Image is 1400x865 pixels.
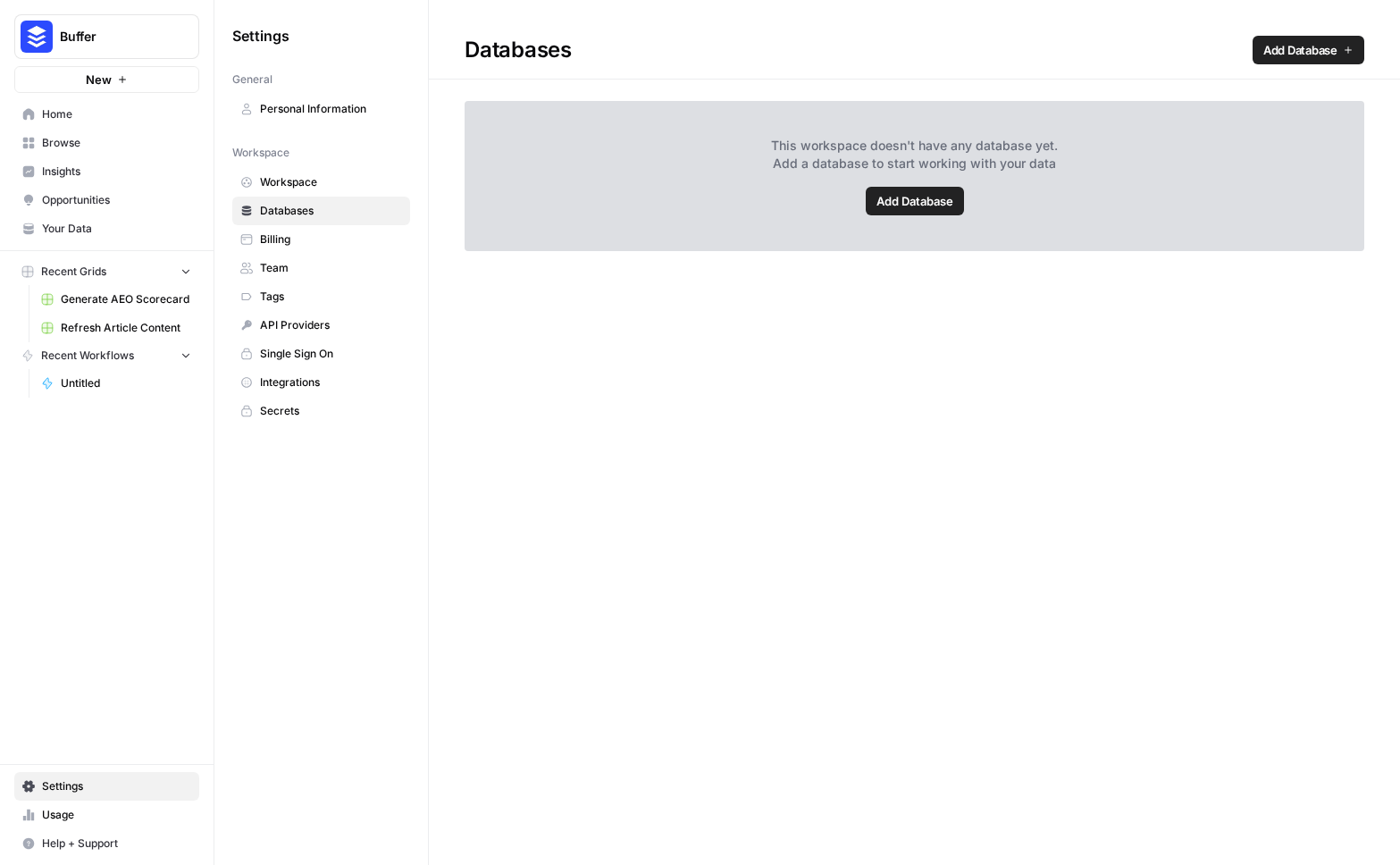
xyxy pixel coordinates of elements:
a: Browse [14,129,199,157]
a: Billing [232,225,410,254]
span: Help + Support [42,836,191,852]
span: Generate AEO Scorecard [61,291,191,307]
span: Secrets [260,403,402,419]
a: Refresh Article Content [33,314,199,342]
img: Buffer Logo [21,21,53,53]
span: General [232,71,272,88]
span: Integrations [260,374,402,391]
span: Settings [42,778,191,794]
span: Add Database [1263,41,1337,59]
span: Tags [260,289,402,305]
a: Integrations [232,368,410,397]
span: Opportunities [42,192,191,208]
span: Buffer [60,28,168,46]
span: Databases [260,203,402,219]
span: Workspace [260,174,402,190]
span: This workspace doesn't have any database yet. Add a database to start working with your data [771,137,1058,172]
a: Usage [14,801,199,829]
span: Refresh Article Content [61,320,191,336]
a: Home [14,100,199,129]
a: Workspace [232,168,410,197]
span: Billing [260,231,402,248]
span: Personal Information [260,101,402,117]
span: Recent Grids [41,264,106,280]
a: Generate AEO Scorecard [33,285,199,314]
a: Settings [14,772,199,801]
span: Settings [232,25,289,46]
a: Secrets [232,397,410,425]
span: Insights [42,164,191,180]
a: Untitled [33,369,199,398]
a: Team [232,254,410,282]
a: Tags [232,282,410,311]
button: New [14,66,199,93]
span: Home [42,106,191,122]
span: New [86,71,112,88]
a: Insights [14,157,199,186]
div: Databases [429,36,1400,64]
span: Browse [42,135,191,151]
span: API Providers [260,317,402,333]
button: Recent Grids [14,258,199,285]
a: Add Database [1253,36,1364,64]
a: Single Sign On [232,340,410,368]
a: Databases [232,197,410,225]
span: Usage [42,807,191,823]
span: Add Database [876,192,953,210]
a: Personal Information [232,95,410,123]
a: API Providers [232,311,410,340]
span: Team [260,260,402,276]
button: Help + Support [14,829,199,858]
a: Add Database [866,187,964,215]
span: Untitled [61,375,191,391]
span: Your Data [42,221,191,237]
button: Recent Workflows [14,342,199,369]
button: Workspace: Buffer [14,14,199,59]
a: Your Data [14,214,199,243]
span: Single Sign On [260,346,402,362]
span: Recent Workflows [41,348,134,364]
span: Workspace [232,145,289,161]
a: Opportunities [14,186,199,214]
